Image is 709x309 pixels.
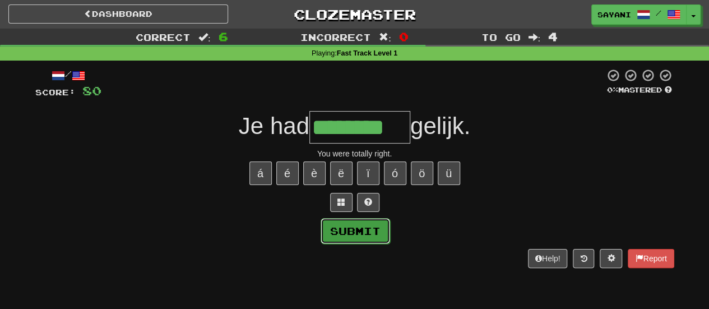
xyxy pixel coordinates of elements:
span: : [198,33,211,42]
button: Switch sentence to multiple choice alt+p [330,193,353,212]
button: ë [330,162,353,185]
span: 80 [82,84,101,98]
a: Dashboard [8,4,228,24]
span: gelijk. [410,113,470,139]
span: : [528,33,540,42]
button: ï [357,162,379,185]
a: Clozemaster [245,4,465,24]
button: á [249,162,272,185]
span: 4 [548,30,558,43]
span: Je had [239,113,309,139]
button: ö [411,162,433,185]
strong: Fast Track Level 1 [337,49,398,57]
span: : [379,33,391,42]
span: Incorrect [300,31,371,43]
span: 0 [399,30,409,43]
span: Sayani [597,10,631,20]
button: è [303,162,326,185]
button: ü [438,162,460,185]
button: ó [384,162,406,185]
div: You were totally right. [35,148,674,159]
div: Mastered [605,85,674,95]
div: / [35,68,101,82]
button: Help! [528,249,568,268]
span: Correct [136,31,191,43]
button: Report [628,249,674,268]
button: Submit [321,218,390,244]
span: Score: [35,87,76,97]
span: 6 [219,30,228,43]
button: Single letter hint - you only get 1 per sentence and score half the points! alt+h [357,193,379,212]
a: Sayani / [591,4,687,25]
span: To go [481,31,520,43]
span: 0 % [607,85,618,94]
span: / [656,9,661,17]
button: é [276,162,299,185]
button: Round history (alt+y) [573,249,594,268]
